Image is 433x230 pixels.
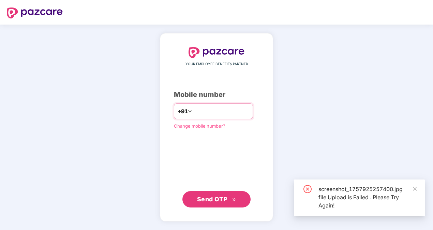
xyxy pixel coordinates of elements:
[174,123,225,129] a: Change mobile number?
[232,198,236,202] span: double-right
[178,107,188,116] span: +91
[197,196,227,203] span: Send OTP
[318,185,417,210] div: screenshot_1757925257400.jpg file Upload is Failed . Please Try Again!
[7,8,63,18] img: logo
[303,185,312,193] span: close-circle
[413,186,417,191] span: close
[188,109,192,113] span: down
[185,61,248,67] span: YOUR EMPLOYEE BENEFITS PARTNER
[182,191,251,207] button: Send OTPdouble-right
[189,47,244,58] img: logo
[174,89,259,100] div: Mobile number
